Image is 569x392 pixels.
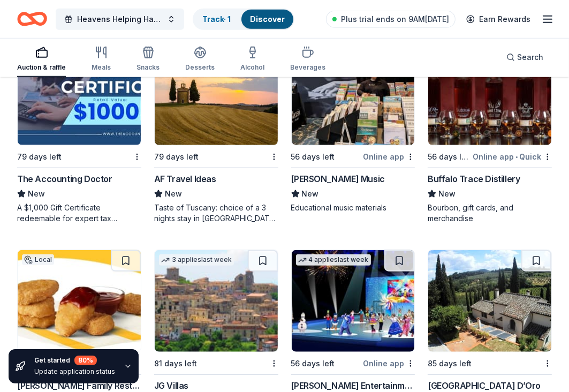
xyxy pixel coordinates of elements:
[291,202,415,213] div: Educational music materials
[326,11,456,28] a: Plus trial ends on 9AM[DATE]
[17,42,66,77] button: Auction & raffle
[154,202,278,224] div: Taste of Tuscany: choice of a 3 nights stay in [GEOGRAPHIC_DATA] or a 5 night stay in [GEOGRAPHIC...
[428,379,541,392] div: [GEOGRAPHIC_DATA] D’Oro
[428,250,551,352] img: Image for Villa Sogni D’Oro
[17,6,47,32] a: Home
[17,43,141,224] a: Image for The Accounting Doctor8 applieslast week79 days leftThe Accounting DoctorNewA $1,000 Gif...
[240,63,264,72] div: Alcohol
[92,42,111,77] button: Meals
[363,150,415,163] div: Online app
[34,367,115,376] div: Update application status
[17,63,66,72] div: Auction & raffle
[428,43,551,145] img: Image for Buffalo Trace Distillery
[240,42,264,77] button: Alcohol
[202,14,231,24] a: Track· 1
[473,150,552,163] div: Online app Quick
[428,202,552,224] div: Bourbon, gift cards, and merchandise
[291,150,335,163] div: 56 days left
[515,153,518,161] span: •
[363,357,415,370] div: Online app
[136,63,160,72] div: Snacks
[428,357,472,370] div: 85 days left
[250,14,285,24] a: Discover
[154,150,199,163] div: 79 days left
[154,172,216,185] div: AF Travel Ideas
[498,47,552,68] button: Search
[56,9,184,30] button: Heavens Helping Hands Fundraiser
[17,150,62,163] div: 79 days left
[159,254,234,266] div: 3 applies last week
[185,63,215,72] div: Desserts
[291,357,335,370] div: 56 days left
[460,10,537,29] a: Earn Rewards
[292,250,415,352] img: Image for Feld Entertainment
[428,150,471,163] div: 56 days left
[165,187,182,200] span: New
[193,9,294,30] button: Track· 1Discover
[292,43,415,145] img: Image for Alfred Music
[341,13,449,26] span: Plus trial ends on 9AM[DATE]
[18,43,141,145] img: Image for The Accounting Doctor
[291,43,415,213] a: Image for Alfred Music4 applieslast week56 days leftOnline app[PERSON_NAME] MusicNewEducational m...
[18,250,141,352] img: Image for Kilroy Family Restaurants
[302,187,319,200] span: New
[154,43,278,224] a: Image for AF Travel Ideas1 applylast week79 days leftAF Travel IdeasNewTaste of Tuscany: choice o...
[155,43,278,145] img: Image for AF Travel Ideas
[291,379,415,392] div: [PERSON_NAME] Entertainment
[290,63,325,72] div: Beverages
[77,13,163,26] span: Heavens Helping Hands Fundraiser
[428,43,552,224] a: Image for Buffalo Trace Distillery17 applieslast week56 days leftOnline app•QuickBuffalo Trace Di...
[155,250,278,352] img: Image for JG Villas
[428,172,520,185] div: Buffalo Trace Distillery
[17,172,112,185] div: The Accounting Doctor
[296,254,371,266] div: 4 applies last week
[136,42,160,77] button: Snacks
[34,356,115,365] div: Get started
[438,187,456,200] span: New
[74,356,97,365] div: 80 %
[290,42,325,77] button: Beverages
[291,172,385,185] div: [PERSON_NAME] Music
[185,42,215,77] button: Desserts
[517,51,543,64] span: Search
[17,202,141,224] div: A $1,000 Gift Certificate redeemable for expert tax preparation or tax resolution services—recipi...
[22,254,54,265] div: Local
[28,187,45,200] span: New
[92,63,111,72] div: Meals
